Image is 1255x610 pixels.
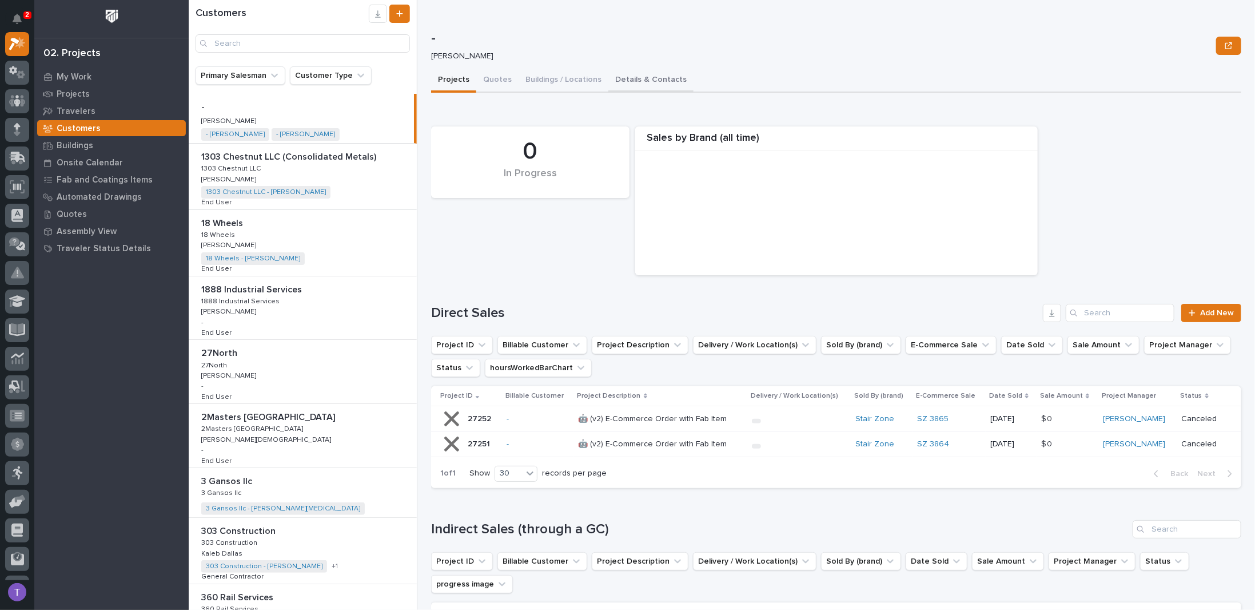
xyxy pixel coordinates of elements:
[201,196,234,207] p: End User
[206,505,360,513] a: 3 Gansos llc - [PERSON_NAME][MEDICAL_DATA]
[906,336,997,354] button: E-Commerce Sale
[431,460,465,488] p: 1 of 1
[206,188,326,196] a: 1303 Chestnut LLC - [PERSON_NAME]
[201,410,337,423] p: 2Masters [GEOGRAPHIC_DATA]
[1182,414,1223,424] p: Canceled
[1164,469,1188,479] span: Back
[821,336,901,354] button: Sold By (brand)
[201,434,333,444] p: [PERSON_NAME][DEMOGRAPHIC_DATA]
[196,34,410,53] input: Search
[189,94,417,144] a: -- [PERSON_NAME][PERSON_NAME] - [PERSON_NAME] - [PERSON_NAME]
[431,552,493,571] button: Project ID
[1140,552,1189,571] button: Status
[1103,439,1165,449] a: [PERSON_NAME]
[989,390,1022,402] p: Date Sold
[201,282,304,295] p: 1888 Industrial Services
[431,406,1241,431] tr: 2725227252 - 🤖 (v2) E-Commerce Order with Fab Item🤖 (v2) E-Commerce Order with Fab Item Stair Zon...
[201,382,204,390] p: -
[1145,469,1193,479] button: Back
[201,524,278,537] p: 303 Construction
[440,390,473,402] p: Project ID
[34,102,189,120] a: Travelers
[1066,304,1174,322] input: Search
[519,69,608,93] button: Buildings / Locations
[189,468,417,518] a: 3 Gansos llc3 Gansos llc 3 Gansos llc3 Gansos llc 3 Gansos llc - [PERSON_NAME][MEDICAL_DATA]
[34,188,189,205] a: Automated Drawings
[855,390,904,402] p: Sold By (brand)
[1001,336,1063,354] button: Date Sold
[485,359,592,377] button: hoursWorkedBarChart
[201,100,207,113] p: -
[476,69,519,93] button: Quotes
[201,327,234,337] p: End User
[592,552,688,571] button: Project Description
[189,276,417,340] a: 1888 Industrial Services1888 Industrial Services 1888 Industrial Services1888 Industrial Services...
[693,336,816,354] button: Delivery / Work Location(s)
[206,255,300,263] a: 18 Wheels - [PERSON_NAME]
[751,390,838,402] p: Delivery / Work Location(s)
[34,68,189,85] a: My Work
[1182,439,1223,449] p: Canceled
[431,575,513,593] button: progress image
[276,130,335,138] a: - [PERSON_NAME]
[468,412,493,424] p: 27252
[206,130,265,138] a: - [PERSON_NAME]
[972,552,1044,571] button: Sale Amount
[431,431,1241,457] tr: 2725127251 - 🤖 (v2) E-Commerce Order with Fab Item🤖 (v2) E-Commerce Order with Fab Item Stair Zon...
[1049,552,1136,571] button: Project Manager
[189,144,417,210] a: 1303 Chestnut LLC (Consolidated Metals)1303 Chestnut LLC (Consolidated Metals) 1303 Chestnut LLC1...
[57,227,117,237] p: Assembly View
[495,468,523,480] div: 30
[906,552,967,571] button: Date Sold
[57,124,101,134] p: Customers
[1193,469,1241,479] button: Next
[201,229,237,239] p: 18 Wheels
[201,487,244,497] p: 3 Gansos llc
[201,548,245,558] p: Kaleb Dallas
[57,244,151,254] p: Traveler Status Details
[34,205,189,223] a: Quotes
[196,66,285,85] button: Primary Salesman
[592,336,688,354] button: Project Description
[431,521,1128,538] h1: Indirect Sales (through a GC)
[201,346,240,359] p: 27North
[1200,309,1234,317] span: Add New
[57,89,90,100] p: Projects
[431,305,1038,322] h1: Direct Sales
[821,552,901,571] button: Sold By (brand)
[431,336,493,354] button: Project ID
[5,580,29,604] button: users-avatar
[635,132,1038,151] div: Sales by Brand (all time)
[57,209,87,220] p: Quotes
[468,437,492,449] p: 27251
[469,469,490,478] p: Show
[34,223,189,240] a: Assembly View
[856,414,895,424] a: Stair Zone
[201,173,258,184] p: [PERSON_NAME]
[201,239,258,249] p: [PERSON_NAME]
[189,340,417,404] a: 27North27North 27North27North [PERSON_NAME][PERSON_NAME] -End UserEnd User
[332,563,338,570] span: + 1
[451,137,610,166] div: 0
[917,439,949,449] a: SZ 3864
[57,192,142,203] p: Automated Drawings
[189,404,417,468] a: 2Masters [GEOGRAPHIC_DATA]2Masters [GEOGRAPHIC_DATA] 2Masters [GEOGRAPHIC_DATA]2Masters [GEOGRAPH...
[290,66,372,85] button: Customer Type
[201,474,254,487] p: 3 Gansos llc
[43,47,101,60] div: 02. Projects
[201,263,234,273] p: End User
[579,412,730,424] p: 🤖 (v2) E-Commerce Order with Fab Item
[201,537,260,547] p: 303 Construction
[34,240,189,257] a: Traveler Status Details
[34,171,189,188] a: Fab and Coatings Items
[201,571,266,581] p: General Contractor
[201,115,258,125] p: [PERSON_NAME]
[201,455,234,465] p: End User
[57,175,153,185] p: Fab and Coatings Items
[206,563,322,571] a: 303 Construction - [PERSON_NAME]
[1103,414,1165,424] a: [PERSON_NAME]
[1041,412,1054,424] p: $ 0
[201,370,258,380] p: [PERSON_NAME]
[201,306,258,316] p: [PERSON_NAME]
